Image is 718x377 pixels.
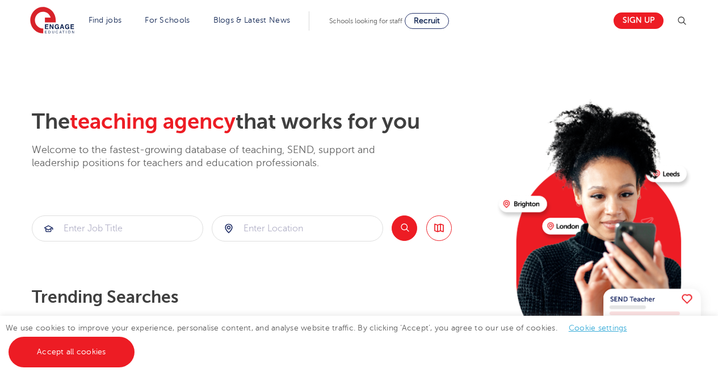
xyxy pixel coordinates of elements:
[6,324,639,356] span: We use cookies to improve your experience, personalise content, and analyse website traffic. By c...
[212,215,383,242] div: Submit
[329,17,402,25] span: Schools looking for staff
[212,216,383,241] input: Submit
[145,16,190,24] a: For Schools
[9,337,135,367] a: Accept all cookies
[614,12,664,29] a: Sign up
[32,287,490,307] p: Trending searches
[32,215,203,242] div: Submit
[89,16,122,24] a: Find jobs
[569,324,627,332] a: Cookie settings
[392,215,417,241] button: Search
[414,16,440,25] span: Recruit
[32,109,490,135] h2: The that works for you
[213,16,291,24] a: Blogs & Latest News
[70,109,236,134] span: teaching agency
[405,13,449,29] a: Recruit
[32,216,203,241] input: Submit
[30,7,74,35] img: Engage Education
[32,143,406,170] p: Welcome to the fastest-growing database of teaching, SEND, support and leadership positions for t...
